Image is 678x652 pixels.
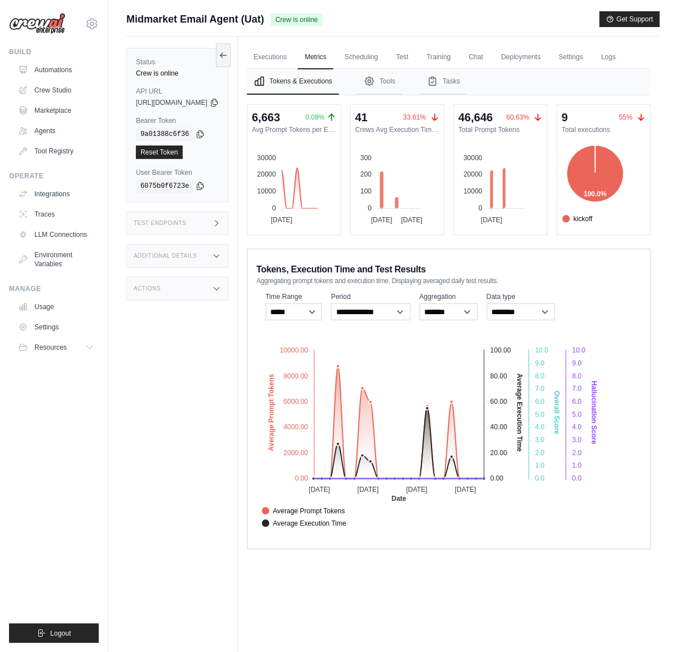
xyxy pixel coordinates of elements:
div: 6,663 [252,109,280,125]
tspan: 7.0 [535,385,544,393]
text: Overall Score [553,391,561,435]
span: 33.61% [403,113,426,121]
a: Tool Registry [14,142,99,160]
tspan: 60.00 [490,398,507,406]
tspan: 0.00 [295,475,309,483]
a: Test [389,46,415,69]
tspan: 9.0 [572,360,582,368]
div: Build [9,47,99,56]
tspan: 0.00 [490,475,504,483]
a: Scheduling [338,46,385,69]
text: Date [391,495,406,503]
tspan: 100.00 [490,347,511,355]
tspan: 2.0 [572,450,582,457]
a: Usage [14,298,99,316]
span: Logout [50,629,71,638]
tspan: 0 [479,204,483,212]
button: Tasks [420,69,467,95]
tspan: 3.0 [535,437,544,444]
tspan: 8000.00 [284,372,309,380]
a: Settings [552,46,590,69]
button: Logout [9,624,99,643]
tspan: 0 [272,204,276,212]
dt: Total executions [562,125,646,134]
span: Average Execution Time [262,518,346,528]
text: Hallucination Score [590,381,598,444]
tspan: 10000 [464,188,483,196]
span: Tokens, Execution Time and Test Results [257,263,426,276]
tspan: 3.0 [572,437,582,444]
h3: Actions [134,285,161,292]
a: Crew Studio [14,81,99,99]
h3: Test Endpoints [134,220,187,227]
a: Logs [595,46,623,69]
tspan: 0.0 [535,475,544,483]
tspan: 7.0 [572,385,582,393]
div: 9 [562,109,568,125]
tspan: 20000 [257,171,276,179]
a: Training [420,46,457,69]
tspan: 0 [368,204,372,212]
div: 41 [355,109,368,125]
h3: Additional Details [134,253,197,259]
tspan: 1.0 [572,462,582,470]
a: Metrics [298,46,333,69]
tspan: 10000.00 [280,347,308,355]
span: Midmarket Email Agent (Uat) [126,11,264,27]
tspan: 20.00 [490,450,507,457]
tspan: [DATE] [406,486,428,494]
a: LLM Connections [14,226,99,244]
code: 9a01388c6f36 [136,127,193,141]
button: Tools [357,69,402,95]
label: Data type [487,292,556,301]
tspan: 4.0 [535,424,544,431]
a: Agents [14,122,99,140]
tspan: 100 [360,188,372,196]
tspan: 2.0 [535,450,544,457]
div: 46,646 [459,109,493,125]
tspan: 300 [360,154,372,162]
tspan: 5.0 [572,411,582,419]
button: Get Support [600,11,660,27]
label: Aggregation [420,292,478,301]
tspan: 40.00 [490,424,507,431]
a: Integrations [14,185,99,203]
a: Chat [462,46,490,69]
span: 0.08% [306,113,325,122]
tspan: 1.0 [535,462,544,470]
nav: Tabs [247,69,651,95]
a: Environment Variables [14,246,99,273]
span: Score [262,531,290,541]
code: 6075b0f6723e [136,179,193,193]
label: Bearer Token [136,116,219,125]
tspan: 4.0 [572,424,582,431]
a: Reset Token [136,146,183,159]
span: Average Prompt Tokens [262,506,345,516]
tspan: [DATE] [358,486,379,494]
button: Resources [14,338,99,356]
a: Settings [14,318,99,336]
label: API URL [136,87,219,96]
tspan: [DATE] [371,216,393,224]
a: Marketplace [14,102,99,120]
tspan: [DATE] [481,216,503,224]
tspan: [DATE] [401,216,422,224]
tspan: [DATE] [309,486,330,494]
span: Aggregating prompt tokens and execution time. Displaying averaged daily test results. [257,276,499,285]
tspan: 4000.00 [284,424,309,431]
span: 55% [619,113,633,121]
label: Period [331,292,410,301]
span: Crew is online [271,14,322,26]
tspan: 10.0 [535,347,548,355]
tspan: 8.0 [535,372,544,380]
tspan: 20000 [464,171,483,179]
tspan: [DATE] [455,486,476,494]
label: Status [136,58,219,67]
span: Resources [34,343,67,352]
tspan: 30000 [464,154,483,162]
div: Manage [9,284,99,293]
tspan: 6.0 [535,398,544,406]
tspan: 6.0 [572,398,582,406]
text: Average Execution Time [516,374,523,452]
tspan: 0.0 [572,475,582,483]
